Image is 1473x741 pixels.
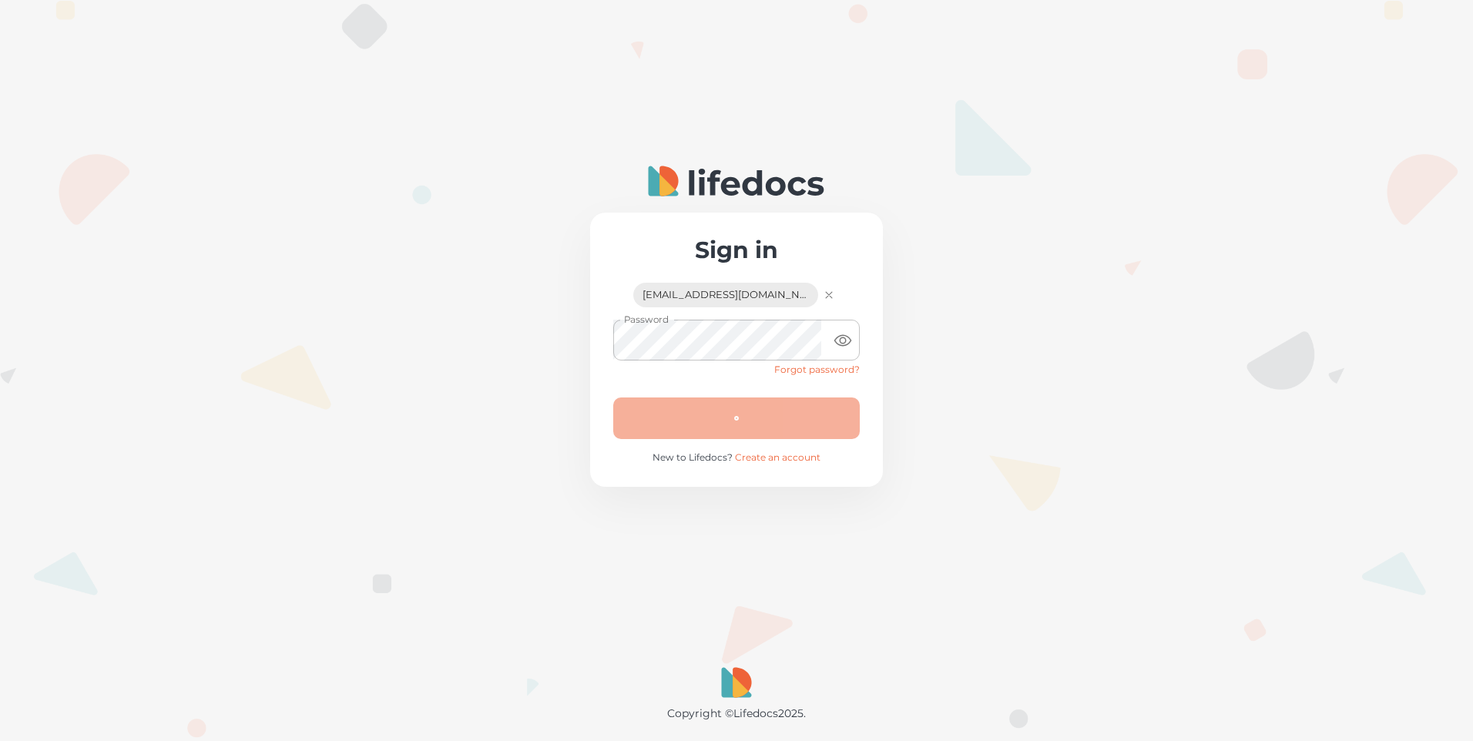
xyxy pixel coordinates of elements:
[613,236,860,264] h2: Sign in
[774,364,860,375] a: Forgot password?
[735,451,820,463] a: Create an account
[613,451,860,464] p: New to Lifedocs?
[624,313,669,326] label: Password
[633,289,818,301] span: [EMAIL_ADDRESS][DOMAIN_NAME]
[827,325,858,356] button: toggle password visibility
